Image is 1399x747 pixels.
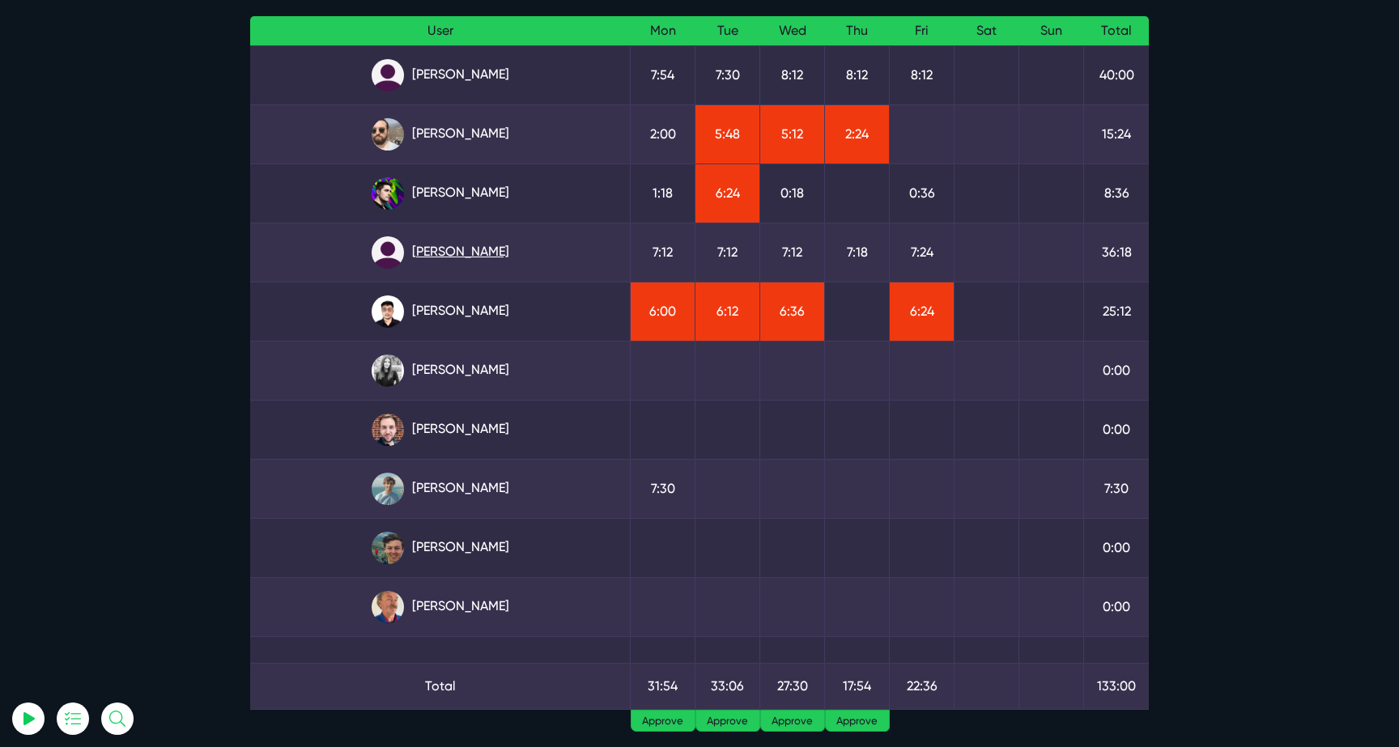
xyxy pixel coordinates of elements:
td: 17:54 [825,663,890,709]
img: rxuxidhawjjb44sgel4e.png [372,177,404,210]
img: tkl4csrki1nqjgf0pb1z.png [372,473,404,505]
td: 8:12 [825,45,890,104]
td: 133:00 [1084,663,1150,709]
td: 6:24 [890,282,955,341]
td: 7:30 [631,459,695,518]
a: [PERSON_NAME] [263,118,617,151]
td: 7:12 [695,223,760,282]
a: [PERSON_NAME] [263,236,617,269]
td: 22:36 [890,663,955,709]
img: esb8jb8dmrsykbqurfoz.jpg [372,532,404,564]
td: 6:00 [631,282,695,341]
td: 0:18 [760,163,825,223]
a: [PERSON_NAME] [263,591,617,623]
td: 0:00 [1084,341,1150,400]
th: Total [1084,16,1150,46]
td: 0:00 [1084,577,1150,636]
td: 1:18 [631,163,695,223]
th: User [250,16,631,46]
th: Sat [955,16,1019,46]
img: rgqpcqpgtbr9fmz9rxmm.jpg [372,354,404,387]
a: Approve [760,710,825,732]
td: 33:06 [695,663,760,709]
td: 7:54 [631,45,695,104]
td: 15:24 [1084,104,1150,163]
a: Approve [695,710,760,732]
td: 2:00 [631,104,695,163]
a: [PERSON_NAME] [263,473,617,505]
td: 27:30 [760,663,825,709]
td: 7:18 [825,223,890,282]
p: Nothing tracked yet! 🙂 [71,91,212,111]
td: 7:30 [695,45,760,104]
td: 7:24 [890,223,955,282]
td: 7:12 [631,223,695,282]
a: [PERSON_NAME] [263,532,617,564]
td: 0:36 [890,163,955,223]
th: Fri [890,16,955,46]
td: 2:24 [825,104,890,163]
a: [PERSON_NAME] [263,354,617,387]
img: tfogtqcjwjterk6idyiu.jpg [372,414,404,446]
img: default_qrqg0b.png [372,59,404,91]
td: 5:12 [760,104,825,163]
td: 7:12 [760,223,825,282]
img: canx5m3pdzrsbjzqsess.jpg [372,591,404,623]
a: [PERSON_NAME] [263,177,617,210]
td: 0:00 [1084,400,1150,459]
td: 36:18 [1084,223,1150,282]
a: [PERSON_NAME] [263,295,617,328]
td: 25:12 [1084,282,1150,341]
td: Total [250,663,631,709]
a: [PERSON_NAME] [263,414,617,446]
img: ublsy46zpoyz6muduycb.jpg [372,118,404,151]
td: 40:00 [1084,45,1150,104]
img: xv1kmavyemxtguplm5ir.png [372,295,404,328]
td: 6:24 [695,163,760,223]
th: Mon [631,16,695,46]
th: Tue [695,16,760,46]
th: Thu [825,16,890,46]
a: Approve [631,710,695,732]
a: [PERSON_NAME] [263,59,617,91]
a: Approve [825,710,890,732]
td: 5:48 [695,104,760,163]
th: Sun [1019,16,1084,46]
img: default_qrqg0b.png [372,236,404,269]
th: Wed [760,16,825,46]
td: 8:12 [890,45,955,104]
td: 8:36 [1084,163,1150,223]
td: 31:54 [631,663,695,709]
td: 6:12 [695,282,760,341]
td: 7:30 [1084,459,1150,518]
td: 0:00 [1084,518,1150,577]
td: 6:36 [760,282,825,341]
td: 8:12 [760,45,825,104]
